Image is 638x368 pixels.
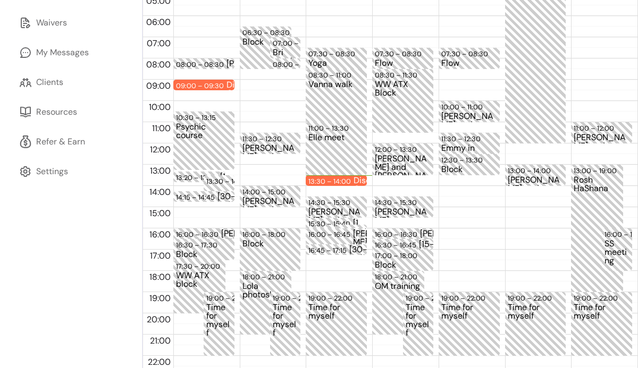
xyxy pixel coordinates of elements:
a: Resources [13,99,129,125]
div: Block [375,261,431,270]
div: Psychic course [176,123,232,169]
div: Time for myself [206,303,231,355]
div: 18:00 – 21:00Lola photoshoot [240,271,292,335]
div: 16:00 – 18:00SS meeting [602,228,632,271]
div: 06:30 – 08:30Block [240,27,292,69]
div: 19:00 – 22:00 [508,293,555,303]
div: Block [242,38,289,68]
div: 14:00 – 15:00 [242,187,288,197]
div: 13:00 – 14:00[PERSON_NAME] and [PERSON_NAME] | Intuitive [PERSON_NAME] [505,165,566,186]
div: Time for myself [508,303,564,355]
div: 19:00 – 22:00 [273,293,320,303]
div: Block [242,239,298,270]
div: 11:30 – 12:30[PERSON_NAME] and [PERSON_NAME] | Intuitive [PERSON_NAME] [240,133,301,154]
div: Rosh HaShana [574,176,620,291]
div: 19:00 – 22:00Time for myself [439,292,500,356]
div: Settings [36,165,68,178]
div: [PERSON_NAME] call [226,59,282,68]
div: 09:00 – 09:30Discovery Call [173,80,234,90]
div: [PERSON_NAME] and [PERSON_NAME] | Intuitive [PERSON_NAME] [508,176,564,185]
div: Time for myself [308,303,364,355]
div: [PERSON_NAME] and [PERSON_NAME] | Intuitive [PERSON_NAME] [353,229,409,243]
div: 07:30 – 08:30Yoga [306,48,367,69]
div: WW ATX Block [375,80,431,132]
div: Resources [36,106,77,118]
span: 11:00 [149,123,173,134]
div: 13:00 – 14:00 [508,166,553,176]
div: 13:20 – 13:30 [176,173,220,183]
div: 08:30 – 11:30 [375,70,420,80]
div: 14:15 – 14:45 [176,192,217,202]
div: 13:00 – 19:00 [574,166,619,176]
div: 07:00 – 08:00 [273,38,323,48]
div: 06:30 – 08:30 [242,28,292,38]
div: [PERSON_NAME] and [PERSON_NAME] | Intuitive [PERSON_NAME] [242,144,298,153]
div: Flow [375,59,431,68]
div: 10:30 – 13:15 [176,113,219,123]
div: 19:00 – 22:00 [206,293,253,303]
div: Discovery Call [226,81,282,89]
div: SS meeting [605,239,629,270]
div: 14:15 – 14:45[30-minute buffer after Sacred Interview event] [173,191,234,202]
div: 15:50 – 16:00 [337,225,367,235]
div: [10-minute buffer after Physical Healing- 60 min event] [353,219,400,227]
div: Flow [441,59,497,68]
div: 07:00 – 08:00Bri session [270,37,300,58]
div: 13:20 – 13:30[10-minute buffer before Sacred Interview event] [173,172,225,182]
div: 18:00 – 21:00 [375,272,420,282]
div: 07:30 – 08:30 [308,49,358,59]
div: 10:30 – 13:15Psychic course [173,112,234,170]
div: 13:30 – 14:00 [308,176,354,186]
div: 14:30 – 15:30[PERSON_NAME] and [PERSON_NAME] | Intuitive [PERSON_NAME] [306,196,367,218]
div: 16:45 – 17:15[30-minute buffer after Sacred Interview event] [306,244,367,255]
div: 13:30 – 14:15 [206,176,248,186]
div: Time for myself [441,303,497,355]
span: 17:00 [147,250,173,261]
div: WW ATX block [176,271,223,312]
div: 15:50 – 16:00 [339,226,384,236]
div: Discovery Call [354,176,409,185]
div: 12:30 – 13:30 [441,155,485,165]
div: [15-minute buffer after Discovery Call event] [419,240,475,249]
div: Waivers [36,16,67,29]
div: 13:30 – 14:00Discovery Call [306,175,367,186]
span: 21:00 [147,335,173,346]
a: Settings [13,159,129,184]
div: [PERSON_NAME] [375,208,431,217]
div: [30-minute buffer after Sacred Interview event] [217,192,273,201]
div: 11:00 – 13:30 [308,123,351,133]
div: 18:00 – 21:00 [242,272,288,282]
div: 13:30 – 14:15 [204,175,234,191]
div: 16:00 – 16:45 [308,229,353,239]
span: 08:00 [144,59,173,70]
div: [PERSON_NAME] and [PERSON_NAME] | Intuitive [PERSON_NAME] [574,133,629,142]
div: 08:30 – 11:30WW ATX Block [372,69,433,133]
div: Emmy in person [441,144,497,153]
div: 17:30 – 20:00WW ATX block [173,260,225,313]
div: 16:45 – 17:15 [308,245,349,255]
div: 19:00 – 22:00Time for myself [505,292,566,356]
div: [PERSON_NAME] and [PERSON_NAME] | Intuitive [PERSON_NAME] [221,229,277,238]
div: 07:30 – 08:30Flow [439,48,500,69]
div: 19:00 – 22:00Time for myself [571,292,632,356]
div: [PERSON_NAME] and [PERSON_NAME] | Intuitive [PERSON_NAME] [375,155,431,174]
span: 19:00 [147,293,173,304]
div: 11:30 – 12:30Emmy in person [439,133,500,154]
span: 10:00 [146,101,173,113]
span: 14:00 [147,186,173,198]
div: 09:00 – 09:30 [176,81,226,91]
div: 16:00 – 16:30 [375,229,420,239]
div: 14:30 – 15:30[PERSON_NAME] [372,196,433,218]
div: 17:00 – 18:00 [375,251,420,261]
div: 08:30 – 11:00 [308,70,354,80]
div: [10-minute buffer before Sacred Interview event] [220,173,267,181]
a: My Messages [13,40,129,65]
span: 15:00 [147,208,173,219]
div: 07:30 – 08:30Flow [372,48,433,69]
div: 08:00 – 08:30 [176,59,226,70]
div: Block [176,250,232,259]
div: 11:00 – 12:00[PERSON_NAME] and [PERSON_NAME] | Intuitive [PERSON_NAME] [571,122,632,143]
div: 17:00 – 18:00Block [372,250,433,271]
div: 12:00 – 13:30[PERSON_NAME] and [PERSON_NAME] | Intuitive [PERSON_NAME] [372,143,433,175]
span: 22:00 [145,356,173,367]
